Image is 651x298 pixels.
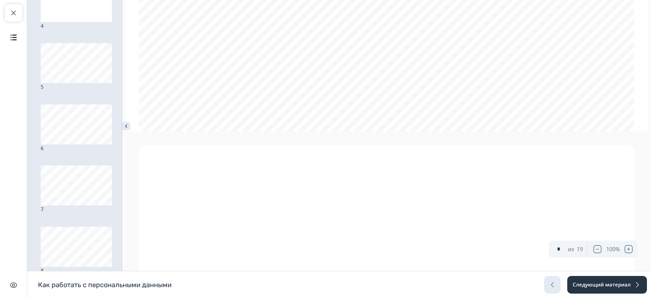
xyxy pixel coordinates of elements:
h1: Как работать с персональными данными [38,280,172,289]
div: 5 [41,43,108,91]
div: из [568,245,574,253]
div: 19 [577,245,583,253]
img: Содержание [9,33,18,41]
div: 7 [41,165,108,213]
img: close [122,122,130,130]
img: Скрыть интерфейс [9,281,18,289]
div: 8 [41,227,108,275]
div: 100 % [606,245,620,253]
button: Следующий материал [567,276,647,294]
div: 6 [41,104,108,152]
